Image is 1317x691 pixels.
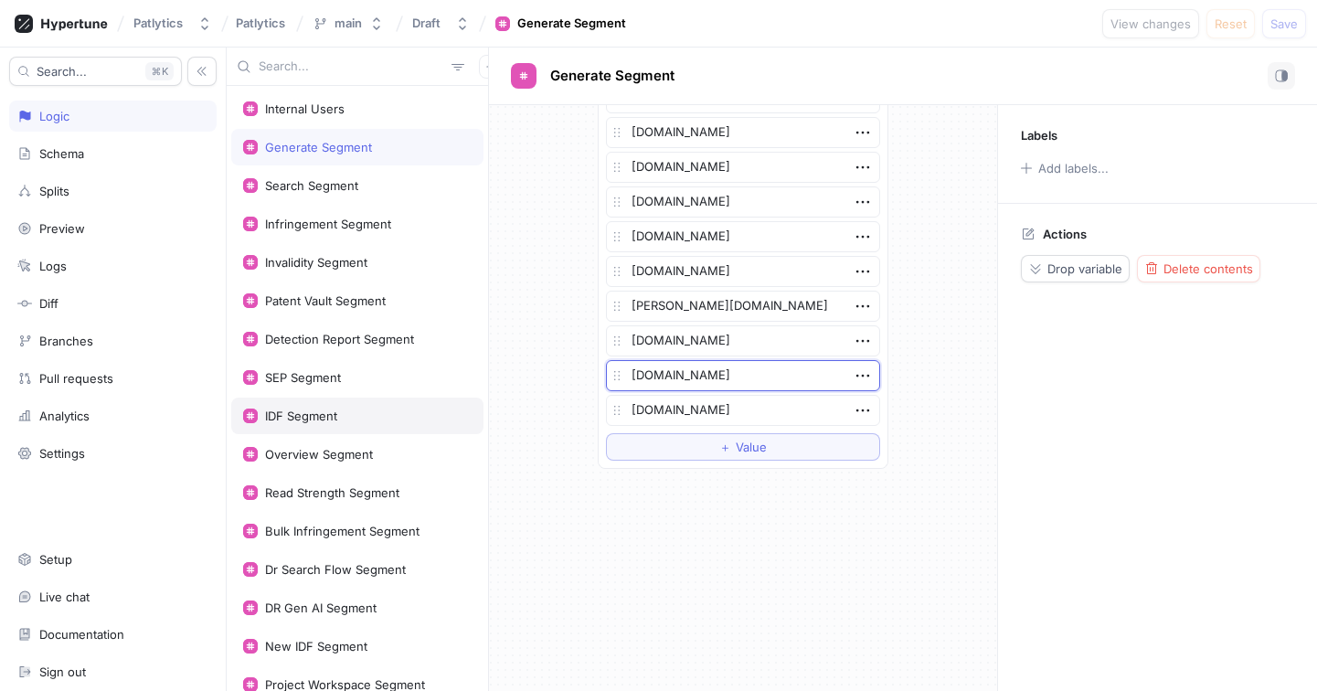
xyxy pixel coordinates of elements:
div: Logic [39,109,69,123]
div: Logs [39,259,67,273]
textarea: [DOMAIN_NAME] [606,325,880,356]
div: Infringement Segment [265,217,391,231]
textarea: [DOMAIN_NAME] [606,186,880,218]
div: Read Strength Segment [265,485,399,500]
span: Reset [1215,18,1247,29]
div: Overview Segment [265,447,373,462]
div: Splits [39,184,69,198]
div: Setup [39,552,72,567]
span: View changes [1110,18,1191,29]
div: SEP Segment [265,370,341,385]
div: IDF Segment [265,409,337,423]
div: Branches [39,334,93,348]
span: Generate Segment [550,69,674,83]
div: Patlytics [133,16,183,31]
div: Schema [39,146,84,161]
span: Delete contents [1163,263,1253,274]
div: Add labels... [1038,163,1109,175]
div: Internal Users [265,101,345,116]
div: Generate Segment [517,15,626,33]
div: Preview [39,221,85,236]
textarea: [DOMAIN_NAME] [606,152,880,183]
div: Live chat [39,590,90,604]
span: Value [736,441,767,452]
div: Sign out [39,664,86,679]
div: Invalidity Segment [265,255,367,270]
span: ＋ [719,441,731,452]
div: Generate Segment [265,140,372,154]
a: Documentation [9,619,217,650]
div: Search Segment [265,178,358,193]
div: Settings [39,446,85,461]
div: Patent Vault Segment [265,293,386,308]
button: ＋Value [606,433,880,461]
button: main [305,8,391,38]
div: Diff [39,296,58,311]
textarea: [PERSON_NAME][DOMAIN_NAME] [606,291,880,322]
button: Search...K [9,57,182,86]
div: Pull requests [39,371,113,386]
textarea: [DOMAIN_NAME] [606,256,880,287]
button: Draft [405,8,477,38]
div: DR Gen AI Segment [265,601,377,615]
p: Labels [1021,128,1057,143]
button: Reset [1206,9,1255,38]
span: Patlytics [236,16,285,29]
button: Patlytics [126,8,219,38]
button: Delete contents [1137,255,1260,282]
textarea: [DOMAIN_NAME] [606,117,880,148]
button: Save [1262,9,1306,38]
div: Detection Report Segment [265,332,414,346]
div: Analytics [39,409,90,423]
div: Bulk Infringement Segment [265,524,420,538]
textarea: [DOMAIN_NAME] [606,360,880,391]
button: Drop variable [1021,255,1130,282]
span: Search... [37,66,87,77]
textarea: [DOMAIN_NAME] [606,221,880,252]
p: Actions [1043,227,1087,241]
input: Search... [259,58,444,76]
div: K [145,62,174,80]
div: New IDF Segment [265,639,367,654]
div: main [335,16,362,31]
div: Draft [412,16,441,31]
div: Dr Search Flow Segment [265,562,406,577]
textarea: [DOMAIN_NAME] [606,395,880,426]
span: Save [1270,18,1298,29]
button: View changes [1102,9,1199,38]
div: Documentation [39,627,124,642]
button: Add labels... [1014,156,1113,180]
span: Drop variable [1047,263,1122,274]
